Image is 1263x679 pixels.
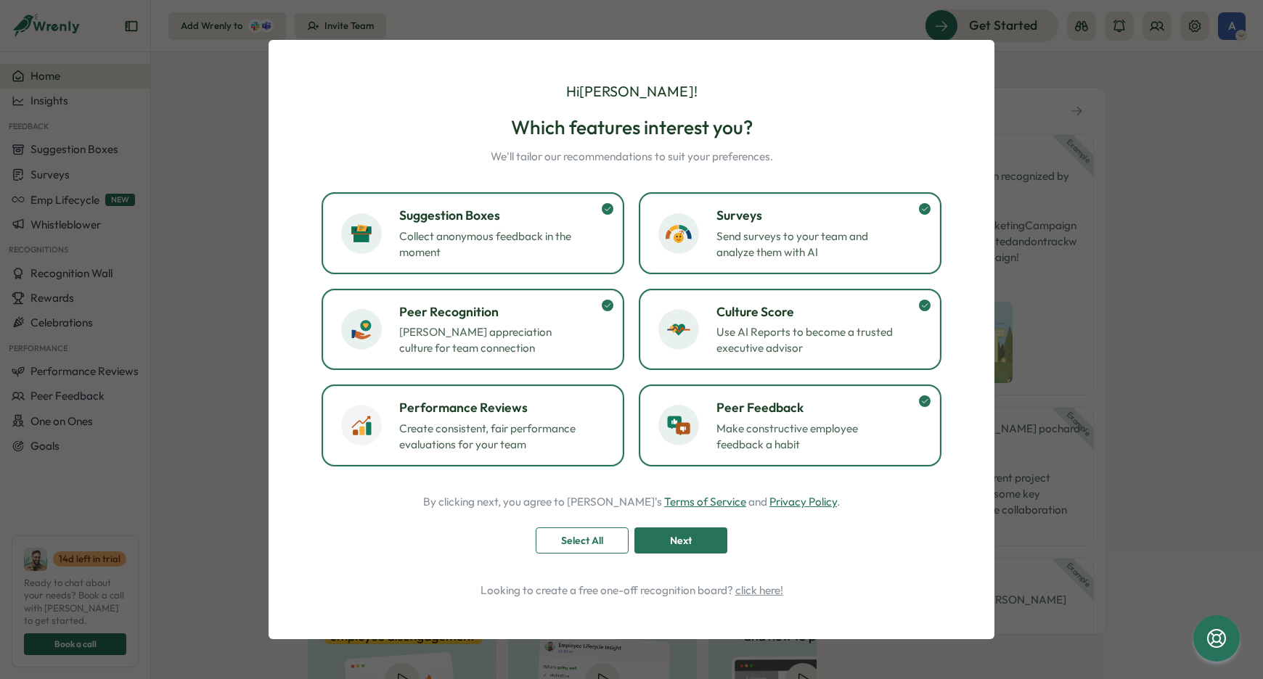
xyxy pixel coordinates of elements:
[561,528,603,553] span: Select All
[640,194,940,272] button: SurveysSend surveys to your team and analyze them with AI
[399,421,581,453] p: Create consistent, fair performance evaluations for your team
[399,324,581,356] p: [PERSON_NAME] appreciation culture for team connection
[716,206,922,225] h3: Surveys
[769,495,837,509] a: Privacy Policy
[536,527,629,554] button: Select All
[566,81,698,103] p: Hi [PERSON_NAME] !
[399,398,605,417] h3: Performance Reviews
[491,149,773,165] p: We'll tailor our recommendations to suit your preferences.
[323,290,623,369] button: Peer Recognition[PERSON_NAME] appreciation culture for team connection
[664,495,746,509] a: Terms of Service
[640,386,940,464] button: Peer FeedbackMake constructive employee feedback a habit
[399,206,605,225] h3: Suggestion Boxes
[670,528,692,553] span: Next
[716,324,898,356] p: Use AI Reports to become a trusted executive advisor
[716,229,898,260] p: Send surveys to your team and analyze them with AI
[323,386,623,464] button: Performance ReviewsCreate consistent, fair performance evaluations for your team
[735,583,783,597] a: click here!
[716,398,922,417] h3: Peer Feedback
[491,115,773,140] h2: Which features interest you?
[640,290,940,369] button: Culture ScoreUse AI Reports to become a trusted executive advisor
[634,527,727,554] button: Next
[399,229,581,260] p: Collect anonymous feedback in the moment
[716,303,922,321] h3: Culture Score
[309,583,954,598] p: Looking to create a free one-off recognition board?
[423,494,840,510] p: By clicking next, you agree to [PERSON_NAME]'s and .
[399,303,605,321] h3: Peer Recognition
[323,194,623,272] button: Suggestion BoxesCollect anonymous feedback in the moment
[716,421,898,453] p: Make constructive employee feedback a habit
